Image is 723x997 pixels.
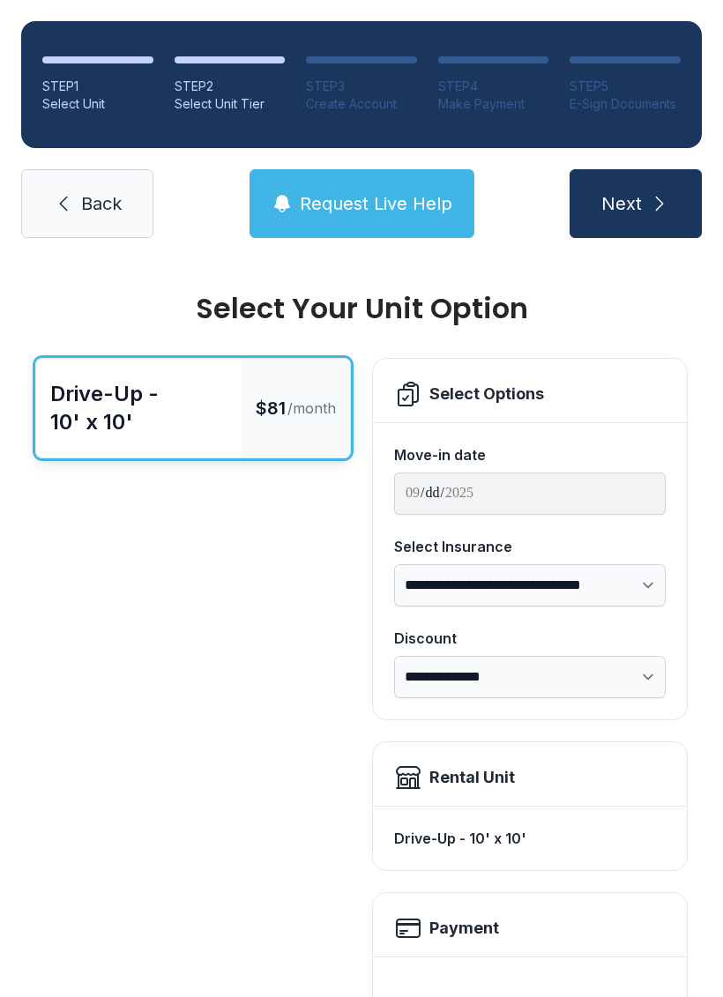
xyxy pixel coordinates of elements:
div: Select Your Unit Option [35,294,688,323]
select: Select Insurance [394,564,666,606]
div: STEP 2 [175,78,286,95]
div: STEP 3 [306,78,417,95]
div: STEP 5 [570,78,681,95]
div: Create Account [306,95,417,113]
div: Discount [394,628,666,649]
div: Make Payment [438,95,549,113]
div: Select Insurance [394,536,666,557]
input: Move-in date [394,472,666,515]
div: Drive-Up - 10' x 10' [50,380,227,436]
div: Move-in date [394,444,666,465]
h2: Payment [429,916,499,941]
div: Drive-Up - 10' x 10' [394,821,666,856]
div: Select Options [429,382,544,406]
div: Select Unit [42,95,153,113]
span: Next [601,191,642,216]
div: E-Sign Documents [570,95,681,113]
div: STEP 4 [438,78,549,95]
span: /month [287,398,336,419]
span: Request Live Help [300,191,452,216]
div: STEP 1 [42,78,153,95]
select: Discount [394,656,666,698]
div: Rental Unit [429,765,515,790]
div: Select Unit Tier [175,95,286,113]
span: $81 [256,396,286,420]
span: Back [81,191,122,216]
